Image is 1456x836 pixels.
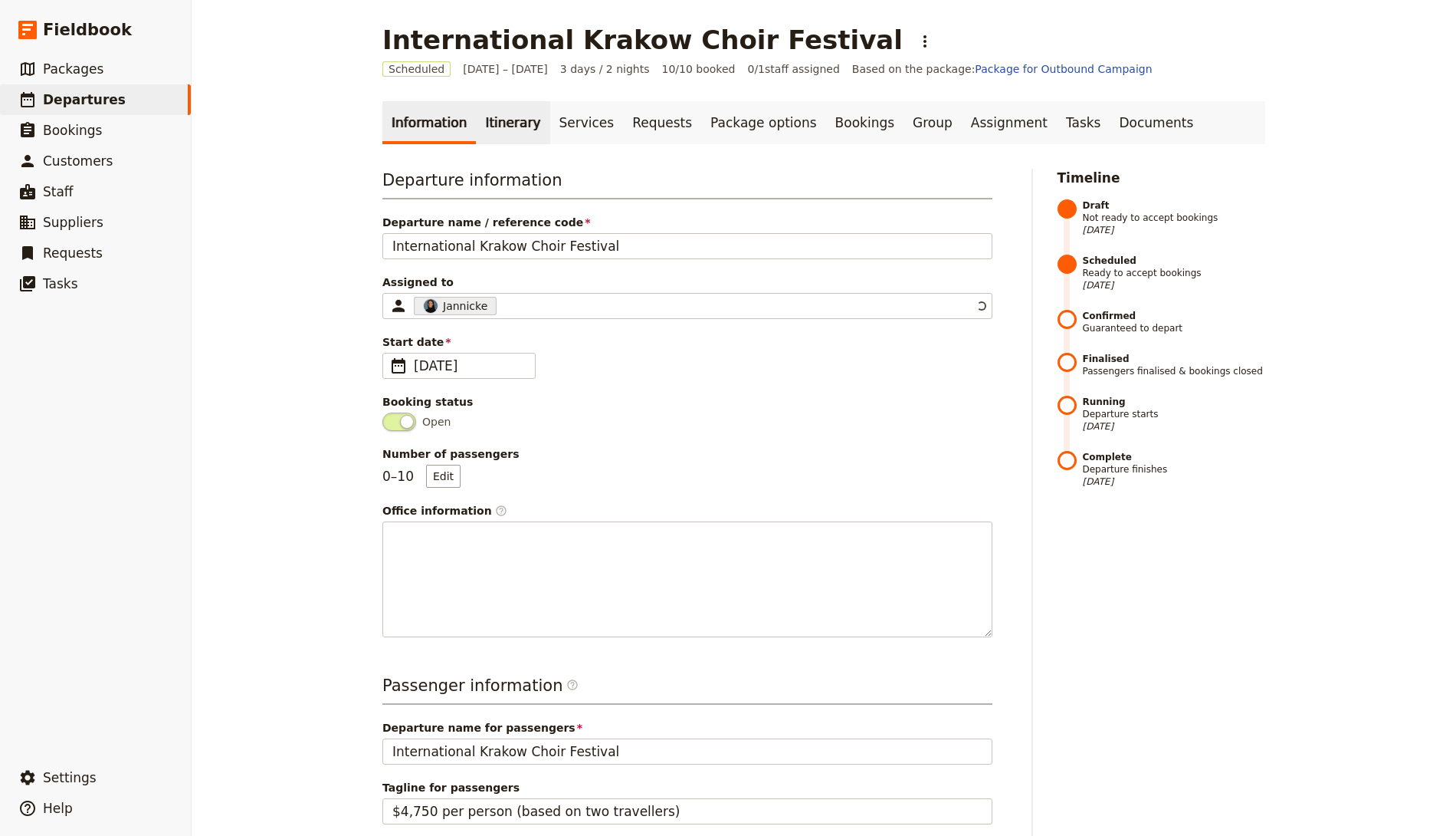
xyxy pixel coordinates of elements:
img: Profile [423,298,438,314]
h2: Timeline [1058,169,1266,187]
h3: Departure information [382,169,992,199]
span: Suppliers [43,215,103,230]
span: Scheduled [382,61,451,77]
span: Passengers finalised & bookings closed [1083,353,1266,377]
a: Bookings [826,101,903,144]
span: [DATE] [414,357,526,375]
span: ​ [389,357,408,375]
a: Package options [701,101,825,144]
span: Start date [382,334,992,350]
a: Information [382,101,476,144]
span: Ready to accept bookings [1083,255,1266,291]
strong: Running [1083,396,1266,408]
span: 3 days / 2 nights [560,61,650,77]
input: Departure name for passengers [382,739,992,765]
span: [DATE] [1083,279,1266,291]
span: Open [422,414,451,430]
span: Tagline for passengers [382,780,992,795]
a: Tasks [1057,101,1110,144]
span: Fieldbook [43,18,132,41]
span: Departure name / reference code [382,215,992,230]
input: Assigned toProfileJannickeClear input [500,297,503,315]
span: Help [43,801,73,816]
span: Departure finishes [1083,451,1266,488]
input: Tagline for passengers [382,798,992,824]
h1: International Krakow Choir Festival [382,25,903,55]
a: Package for Outbound Campaign [975,63,1152,75]
span: Jannicke [443,298,487,314]
span: Number of passengers [382,446,992,462]
span: 10/10 booked [662,61,736,77]
span: Departure starts [1083,396,1266,433]
a: Services [550,101,624,144]
span: Customers [43,153,113,169]
a: Assignment [962,101,1057,144]
a: Group [903,101,962,144]
div: Booking status [382,394,992,410]
span: Departures [43,92,126,107]
a: Requests [623,101,701,144]
span: 0 / 1 staff assigned [747,61,839,77]
span: Tasks [43,276,78,291]
span: Departure name for passengers [382,720,992,736]
span: Bookings [43,123,102,138]
strong: Confirmed [1083,310,1266,322]
input: Departure name / reference code [382,233,992,259]
span: ​ [566,679,579,691]
span: ​ [495,505,507,517]
strong: Complete [1083,451,1266,463]
span: Not ready to accept bookings [1083,199,1266,236]
button: Number of passengers0–10 [426,465,461,488]
span: Settings [43,770,97,785]
span: Staff [43,184,74,199]
h3: Passenger information [382,674,992,705]
span: Requests [43,245,103,261]
strong: Finalised [1083,353,1266,365]
a: Itinerary [476,101,549,144]
button: Actions [912,28,938,54]
span: Packages [43,61,103,77]
div: Office information [382,503,992,518]
span: Based on the package: [852,61,1153,77]
span: ​ [566,679,579,697]
span: [DATE] [1083,420,1266,433]
span: Guaranteed to depart [1083,310,1266,334]
p: 0 – 10 [382,465,461,488]
span: [DATE] [1083,476,1266,488]
span: [DATE] – [DATE] [463,61,548,77]
span: Assigned to [382,275,992,290]
a: Documents [1110,101,1202,144]
strong: Scheduled [1083,255,1266,267]
strong: Draft [1083,199,1266,212]
span: [DATE] [1083,224,1266,236]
